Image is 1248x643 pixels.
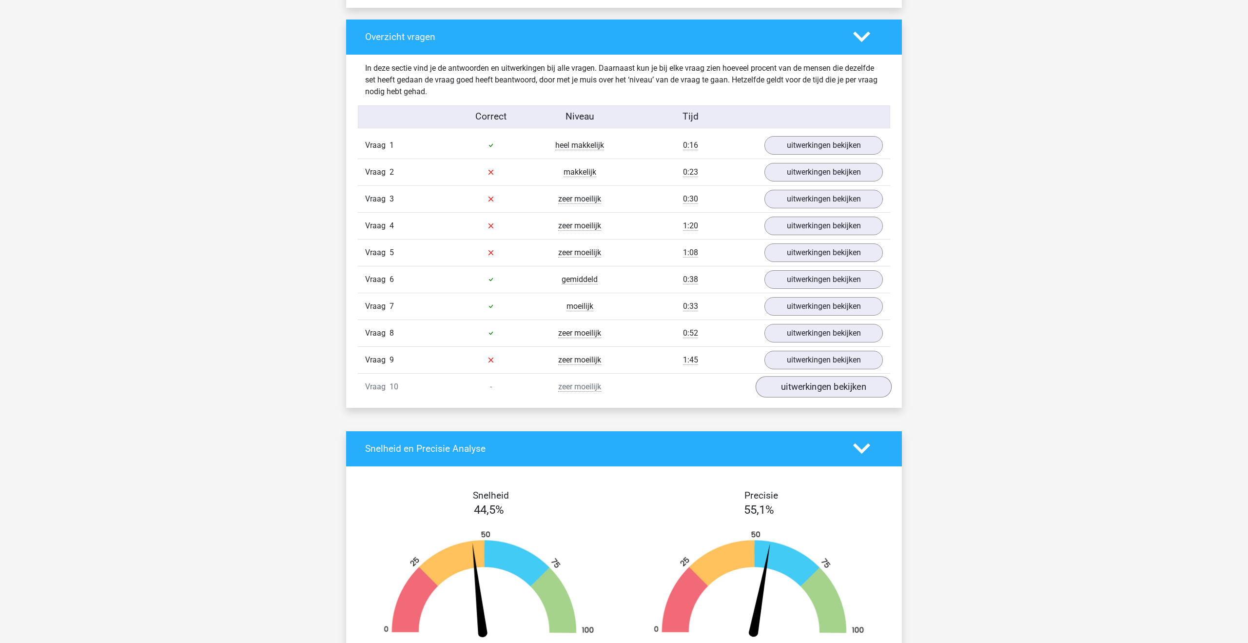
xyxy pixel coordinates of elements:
a: uitwerkingen bekijken [764,217,883,235]
span: 2 [390,167,394,177]
span: Vraag [365,247,390,259]
span: 0:30 [683,194,698,204]
a: uitwerkingen bekijken [764,243,883,262]
span: 5 [390,248,394,257]
span: zeer moeilijk [558,328,601,338]
span: 10 [390,382,398,391]
img: 55.29014c7fce35.png [639,530,879,642]
a: uitwerkingen bekijken [764,163,883,181]
span: 6 [390,275,394,284]
span: Vraag [365,274,390,285]
span: zeer moeilijk [558,355,601,365]
span: 0:23 [683,167,698,177]
a: uitwerkingen bekijken [764,297,883,316]
div: - [447,381,535,393]
span: 0:52 [683,328,698,338]
span: 0:38 [683,275,698,284]
span: 8 [390,328,394,338]
div: Niveau [535,110,624,124]
h4: Snelheid en Precisie Analyse [365,443,838,454]
span: 44,5% [474,503,504,517]
span: zeer moeilijk [558,194,601,204]
span: 4 [390,221,394,230]
span: 1 [390,141,394,150]
span: Vraag [365,220,390,232]
a: uitwerkingen bekijken [764,136,883,155]
span: 1:45 [683,355,698,365]
span: Vraag [365,327,390,339]
span: 55,1% [744,503,774,517]
div: Correct [447,110,536,124]
a: uitwerkingen bekijken [764,351,883,369]
a: uitwerkingen bekijken [764,324,883,342]
h4: Precisie [635,490,887,501]
span: gemiddeld [562,275,598,284]
span: 7 [390,301,394,311]
h4: Snelheid [365,490,617,501]
h4: Overzicht vragen [365,31,838,42]
span: Vraag [365,166,390,178]
span: 0:16 [683,141,698,150]
span: Vraag [365,381,390,393]
span: zeer moeilijk [558,221,601,231]
div: In deze sectie vind je de antwoorden en uitwerkingen bij alle vragen. Daarnaast kun je bij elke v... [358,62,890,98]
span: moeilijk [566,301,593,311]
span: 0:33 [683,301,698,311]
a: uitwerkingen bekijken [756,376,892,398]
span: Vraag [365,140,390,151]
a: uitwerkingen bekijken [764,270,883,289]
span: 1:20 [683,221,698,231]
span: zeer moeilijk [558,248,601,258]
a: uitwerkingen bekijken [764,190,883,208]
div: Tijd [624,110,757,124]
span: Vraag [365,301,390,312]
img: 45.b65ba1e28b60.png [369,530,609,642]
span: 3 [390,194,394,203]
span: Vraag [365,193,390,205]
span: zeer moeilijk [558,382,601,392]
span: 1:08 [683,248,698,258]
span: Vraag [365,354,390,366]
span: makkelijk [564,167,596,177]
span: 9 [390,355,394,364]
span: heel makkelijk [555,141,604,150]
